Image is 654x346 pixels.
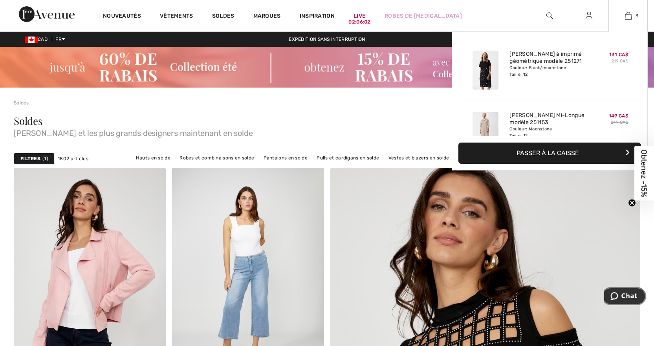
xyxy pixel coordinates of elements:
a: Robes et combinaisons en solde [176,153,258,163]
div: Couleur: Black/moonstone Taille: 12 [509,65,587,77]
a: Marques [253,13,281,21]
a: [PERSON_NAME] Mi-Longue modèle 251153 [509,112,587,126]
a: Robes de [MEDICAL_DATA] [385,12,462,20]
span: Obtenez -15% [640,149,649,197]
img: recherche [546,11,553,20]
span: 149 CA$ [609,113,628,119]
span: Soldes [14,114,43,128]
span: 3 [636,12,638,19]
s: 249 CA$ [611,120,628,125]
img: Mes infos [586,11,592,20]
div: Obtenez -15%Close teaser [634,146,654,200]
button: Passer à la caisse [458,143,641,164]
a: Nouveautés [103,13,141,21]
img: Canadian Dollar [25,37,38,43]
a: 3 [609,11,647,20]
span: CAD [25,37,51,42]
a: Vêtements [160,13,193,21]
a: Hauts en solde [132,153,174,163]
a: Vêtements d'extérieur en solde [274,163,355,173]
a: Soldes [212,13,234,21]
span: 1802 articles [58,155,88,162]
a: Pulls et cardigans en solde [313,153,383,163]
span: 1 [42,155,48,162]
img: Mon panier [625,11,632,20]
span: [PERSON_NAME] et les plus grands designers maintenant en solde [14,126,640,137]
s: 219 CA$ [612,59,628,64]
img: Robe trapèze à imprimé géométrique modèle 251271 [473,51,498,90]
a: Vestes et blazers en solde [385,153,453,163]
a: Se connecter [579,11,599,21]
a: Live02:06:02 [354,12,366,20]
button: Close teaser [628,199,636,207]
a: [PERSON_NAME] à imprimé géométrique modèle 251271 [509,51,587,65]
img: Robe Trapèze Mi-Longue modèle 251153 [473,112,498,151]
a: Soldes [14,100,29,106]
div: 02:06:02 [348,18,370,26]
img: 1ère Avenue [19,6,75,22]
span: Inspiration [300,13,335,21]
a: Pantalons en solde [260,153,311,163]
span: FR [55,37,65,42]
iframe: Ouvre un widget dans lequel vous pouvez chatter avec l’un de nos agents [604,287,646,307]
span: 131 CA$ [609,52,628,57]
div: Couleur: Moonstone Taille: 12 [509,126,587,139]
strong: Filtres [20,155,40,162]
